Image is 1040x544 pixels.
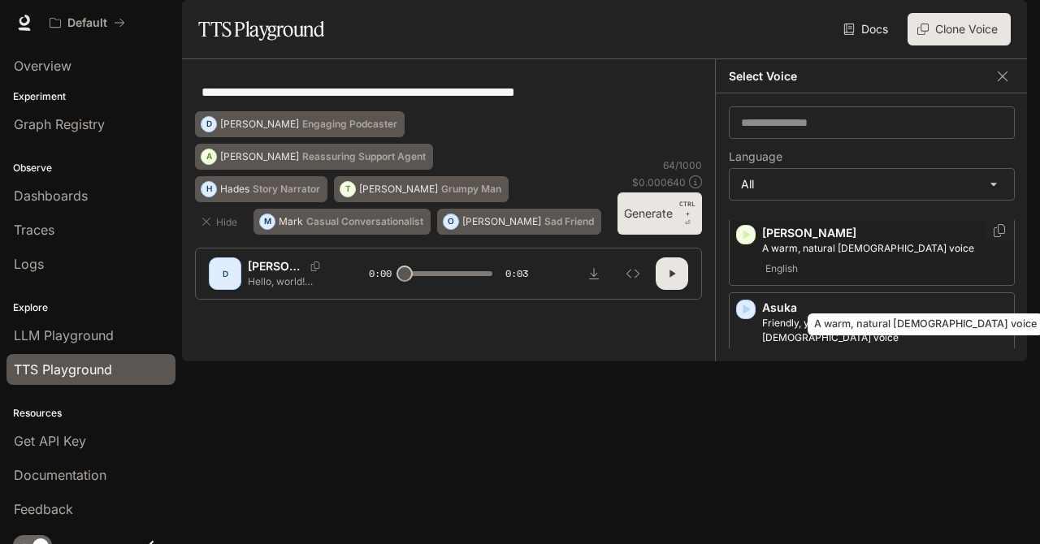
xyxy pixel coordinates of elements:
p: [PERSON_NAME] [220,152,299,162]
span: 0:03 [505,266,528,282]
button: A[PERSON_NAME]Reassuring Support Agent [195,144,433,170]
p: CTRL + [679,199,695,218]
span: Japanese (日本語) [762,348,851,368]
div: T [340,176,355,202]
button: T[PERSON_NAME]Grumpy Man [334,176,509,202]
button: Inspect [617,257,649,290]
div: D [212,261,238,287]
button: Download audio [578,257,610,290]
div: D [201,111,216,137]
button: D[PERSON_NAME]Engaging Podcaster [195,111,405,137]
div: H [201,176,216,202]
p: Engaging Podcaster [302,119,397,129]
button: Hide [195,209,247,235]
p: $ 0.000640 [632,175,686,189]
span: 0:00 [369,266,392,282]
a: Docs [840,13,895,45]
p: [PERSON_NAME] [220,119,299,129]
span: English [762,259,801,278]
button: MMarkCasual Conversationalist [253,209,431,235]
div: A [201,144,216,170]
p: Default [67,16,107,30]
p: [PERSON_NAME] [359,184,438,194]
p: Mark [279,217,303,227]
button: Copy Voice ID [991,224,1007,237]
p: 64 / 1000 [663,158,702,172]
p: [PERSON_NAME] [762,225,1007,241]
p: Friendly, young adult Japanese female voice [762,316,1007,345]
button: GenerateCTRL +⏎ [617,192,702,235]
p: Sad Friend [544,217,594,227]
div: All [730,169,1014,200]
p: A warm, natural female voice [762,241,1007,256]
p: [PERSON_NAME] [248,258,304,274]
p: Language [729,151,782,162]
h1: TTS Playground [198,13,324,45]
button: Copy Voice ID [304,261,327,271]
button: O[PERSON_NAME]Sad Friend [437,209,601,235]
p: Grumpy Man [441,184,501,194]
button: HHadesStory Narrator [195,176,327,202]
p: Casual Conversationalist [306,217,423,227]
button: Clone Voice [908,13,1011,45]
p: ⏎ [679,199,695,228]
p: Story Narrator [253,184,320,194]
p: Hello, world! What a wonderful day to be a text-to-speech model! [248,274,330,288]
div: M [260,209,275,235]
p: [PERSON_NAME] [462,217,541,227]
p: Hades [220,184,249,194]
p: Asuka [762,300,1007,316]
button: All workspaces [42,6,132,39]
div: O [444,209,458,235]
p: Reassuring Support Agent [302,152,426,162]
